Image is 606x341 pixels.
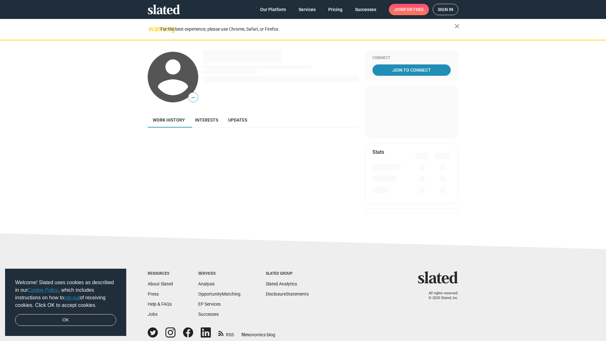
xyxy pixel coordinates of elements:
[294,4,321,15] a: Services
[241,327,275,338] a: filmonomics blog
[453,22,461,30] mat-icon: close
[389,4,429,15] a: Joinfor free
[438,4,453,15] span: Sign in
[433,4,458,15] a: Sign in
[223,112,252,128] a: Updates
[198,291,241,296] a: OpportunityMatching
[148,271,173,276] div: Resources
[218,328,234,338] a: RSS
[266,281,297,286] a: Slated Analytics
[148,312,157,317] a: Jobs
[323,4,348,15] a: Pricing
[148,25,156,33] mat-icon: warning
[148,291,159,296] a: Press
[15,279,116,309] span: Welcome! Slated uses cookies as described in our , which includes instructions on how to of recei...
[266,291,309,296] a: DisclosureStatements
[195,117,218,123] span: Interests
[198,302,221,307] a: EP Services
[404,4,424,15] span: for free
[372,149,384,155] mat-card-title: Stats
[266,271,309,276] div: Slated Group
[241,332,249,337] span: film
[148,281,173,286] a: About Slated
[422,291,458,300] p: All rights reserved. © 2025 Slated, Inc.
[198,271,241,276] div: Services
[190,112,223,128] a: Interests
[198,312,219,317] a: Successes
[5,269,126,336] div: cookieconsent
[260,4,286,15] span: Our Platform
[372,56,451,61] div: Connect
[28,287,58,293] a: Cookie Policy
[355,4,376,15] span: Successes
[15,314,116,326] a: dismiss cookie message
[64,295,80,300] a: opt-out
[372,64,451,76] a: Join To Connect
[188,93,198,102] span: —
[328,4,342,15] span: Pricing
[148,302,172,307] a: Help & FAQs
[198,281,215,286] a: Analysis
[228,117,247,123] span: Updates
[394,4,424,15] span: Join
[255,4,291,15] a: Our Platform
[299,4,316,15] span: Services
[153,117,185,123] span: Work history
[374,64,449,76] span: Join To Connect
[350,4,381,15] a: Successes
[148,112,190,128] a: Work history
[160,25,454,33] div: For the best experience, please use Chrome, Safari, or Firefox.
